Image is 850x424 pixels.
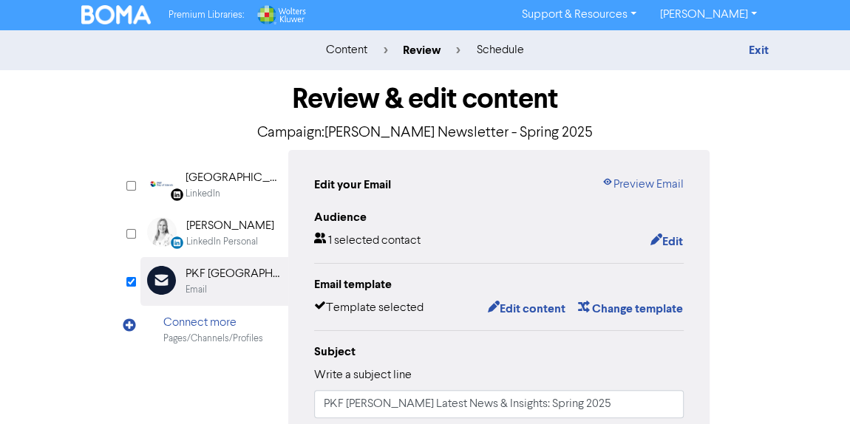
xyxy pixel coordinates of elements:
[384,41,460,59] div: review
[186,217,274,235] div: [PERSON_NAME]
[477,41,524,59] div: schedule
[81,5,151,24] img: BOMA Logo
[147,169,176,199] img: Linkedin
[169,10,244,20] span: Premium Libraries:
[140,257,288,305] div: PKF [GEOGRAPHIC_DATA]Email
[648,3,769,27] a: [PERSON_NAME]
[256,5,306,24] img: Wolters Kluwer
[140,122,710,144] p: Campaign: [PERSON_NAME] Newsletter - Spring 2025
[776,353,850,424] iframe: Chat Widget
[314,276,684,293] div: Email template
[186,169,280,187] div: [GEOGRAPHIC_DATA]
[140,306,288,354] div: Connect morePages/Channels/Profiles
[140,209,288,257] div: LinkedinPersonal [PERSON_NAME]LinkedIn Personal
[749,43,769,58] a: Exit
[140,161,288,209] div: Linkedin [GEOGRAPHIC_DATA]LinkedIn
[186,265,280,283] div: PKF [GEOGRAPHIC_DATA]
[510,3,648,27] a: Support & Resources
[140,82,710,116] h1: Review & edit content
[314,299,424,318] div: Template selected
[163,332,263,346] div: Pages/Channels/Profiles
[602,176,684,194] a: Preview Email
[326,41,367,59] div: content
[314,232,421,251] div: 1 selected contact
[314,343,684,360] div: Subject
[314,208,684,226] div: Audience
[577,299,684,318] button: Change template
[314,366,412,384] label: Write a subject line
[147,217,177,247] img: LinkedinPersonal
[314,176,391,194] div: Edit your Email
[163,314,263,332] div: Connect more
[186,283,207,297] div: Email
[487,299,566,318] button: Edit content
[186,187,220,201] div: LinkedIn
[186,235,258,249] div: LinkedIn Personal
[650,232,684,251] button: Edit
